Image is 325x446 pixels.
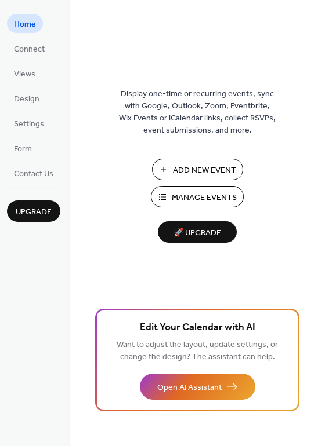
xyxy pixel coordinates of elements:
[14,93,39,105] span: Design
[157,382,222,394] span: Open AI Assistant
[7,114,51,133] a: Settings
[165,225,230,241] span: 🚀 Upgrade
[172,192,237,204] span: Manage Events
[140,374,255,400] button: Open AI Assistant
[7,163,60,182] a: Contact Us
[14,19,36,31] span: Home
[7,14,43,33] a: Home
[7,89,46,108] a: Design
[119,88,276,137] span: Display one-time or recurring events, sync with Google, Outlook, Zoom, Eventbrite, Wix Events or ...
[14,168,53,180] span: Contact Us
[14,68,35,81] span: Views
[117,337,278,365] span: Want to adjust the layout, update settings, or change the design? The assistant can help.
[7,138,39,158] a: Form
[14,118,44,130] span: Settings
[151,186,244,207] button: Manage Events
[152,159,243,180] button: Add New Event
[140,320,255,336] span: Edit Your Calendar with AI
[16,206,52,218] span: Upgrade
[173,164,236,177] span: Add New Event
[7,64,42,83] a: Views
[14,43,45,56] span: Connect
[7,39,52,58] a: Connect
[14,143,32,155] span: Form
[7,200,60,222] button: Upgrade
[158,221,237,243] button: 🚀 Upgrade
